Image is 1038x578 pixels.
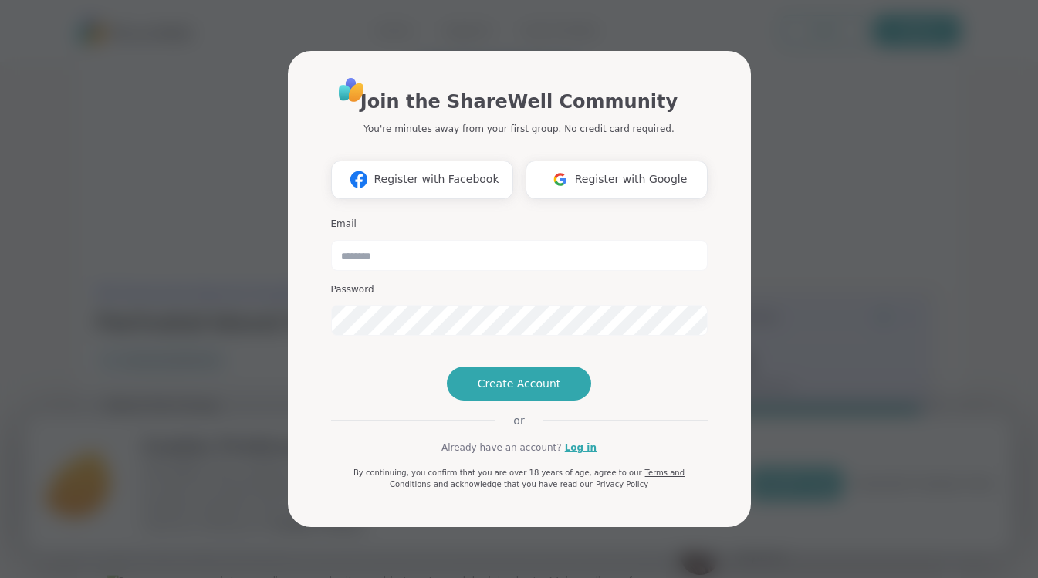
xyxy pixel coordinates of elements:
[546,165,575,194] img: ShareWell Logomark
[526,161,708,199] button: Register with Google
[374,171,499,188] span: Register with Facebook
[478,376,561,391] span: Create Account
[331,283,708,296] h3: Password
[363,122,674,136] p: You're minutes away from your first group. No credit card required.
[495,413,543,428] span: or
[441,441,562,455] span: Already have an account?
[596,480,648,488] a: Privacy Policy
[344,165,374,194] img: ShareWell Logomark
[360,88,678,116] h1: Join the ShareWell Community
[331,218,708,231] h3: Email
[565,441,597,455] a: Log in
[353,468,642,477] span: By continuing, you confirm that you are over 18 years of age, agree to our
[447,367,592,401] button: Create Account
[334,73,369,107] img: ShareWell Logo
[434,480,593,488] span: and acknowledge that you have read our
[331,161,513,199] button: Register with Facebook
[575,171,688,188] span: Register with Google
